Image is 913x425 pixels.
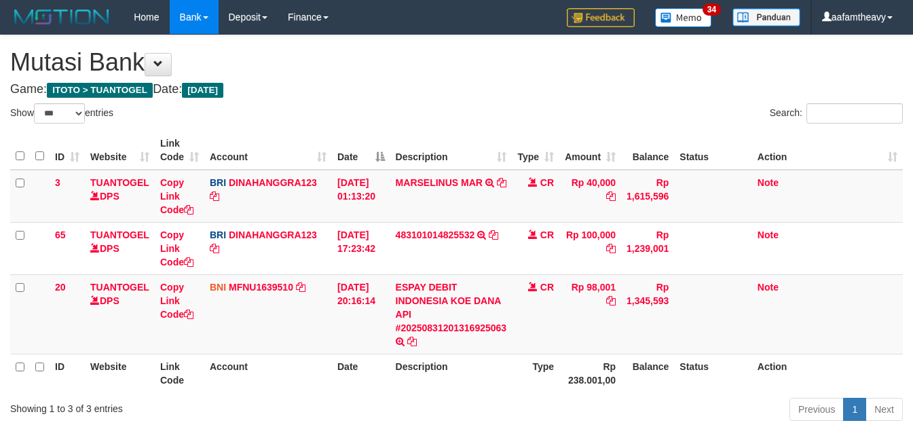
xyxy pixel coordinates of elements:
a: Copy 483101014825532 to clipboard [489,229,498,240]
th: Date [332,354,390,392]
td: Rp 100,000 [559,222,621,274]
th: Balance [621,354,674,392]
th: Website [85,354,155,392]
h4: Game: Date: [10,83,903,96]
th: Account: activate to sort column ascending [204,131,332,170]
select: Showentries [34,103,85,124]
a: 483101014825532 [396,229,475,240]
img: panduan.png [732,8,800,26]
a: Copy Rp 98,001 to clipboard [606,295,616,306]
td: DPS [85,222,155,274]
a: Copy Link Code [160,282,193,320]
th: ID: activate to sort column ascending [50,131,85,170]
h1: Mutasi Bank [10,49,903,76]
a: Copy Rp 40,000 to clipboard [606,191,616,202]
a: Copy MARSELINUS MAR to clipboard [497,177,506,188]
th: Description: activate to sort column ascending [390,131,513,170]
a: Copy MFNU1639510 to clipboard [296,282,305,293]
th: Action [752,354,903,392]
span: 20 [55,282,66,293]
a: Next [865,398,903,421]
td: [DATE] 01:13:20 [332,170,390,223]
span: 3 [55,177,60,188]
th: Rp 238.001,00 [559,354,621,392]
th: Link Code: activate to sort column ascending [155,131,204,170]
a: MFNU1639510 [229,282,293,293]
td: Rp 1,615,596 [621,170,674,223]
th: Action: activate to sort column ascending [752,131,903,170]
th: Amount: activate to sort column ascending [559,131,621,170]
th: Link Code [155,354,204,392]
img: Feedback.jpg [567,8,635,27]
a: DINAHANGGRA123 [229,229,317,240]
td: [DATE] 17:23:42 [332,222,390,274]
th: Website: activate to sort column ascending [85,131,155,170]
span: 65 [55,229,66,240]
th: Date: activate to sort column descending [332,131,390,170]
td: Rp 1,345,593 [621,274,674,354]
th: Status [674,131,751,170]
a: Note [758,229,779,240]
span: BRI [210,177,226,188]
img: Button%20Memo.svg [655,8,712,27]
td: DPS [85,274,155,354]
td: Rp 1,239,001 [621,222,674,274]
input: Search: [806,103,903,124]
img: MOTION_logo.png [10,7,113,27]
th: Balance [621,131,674,170]
a: DINAHANGGRA123 [229,177,317,188]
span: CR [540,282,554,293]
span: CR [540,177,554,188]
a: Copy ESPAY DEBIT INDONESIA KOE DANA API #20250831201316925063 to clipboard [407,336,417,347]
th: Type [512,354,559,392]
a: Copy DINAHANGGRA123 to clipboard [210,243,219,254]
a: TUANTOGEL [90,282,149,293]
a: 1 [843,398,866,421]
th: Account [204,354,332,392]
a: MARSELINUS MAR [396,177,483,188]
th: Status [674,354,751,392]
span: BRI [210,229,226,240]
div: Showing 1 to 3 of 3 entries [10,396,370,415]
th: ID [50,354,85,392]
span: 34 [703,3,721,16]
a: Copy Rp 100,000 to clipboard [606,243,616,254]
a: Copy DINAHANGGRA123 to clipboard [210,191,219,202]
a: Note [758,282,779,293]
td: Rp 40,000 [559,170,621,223]
td: DPS [85,170,155,223]
a: TUANTOGEL [90,177,149,188]
a: Note [758,177,779,188]
a: TUANTOGEL [90,229,149,240]
span: ITOTO > TUANTOGEL [47,83,153,98]
a: Previous [789,398,844,421]
span: CR [540,229,554,240]
label: Show entries [10,103,113,124]
label: Search: [770,103,903,124]
td: Rp 98,001 [559,274,621,354]
a: Copy Link Code [160,177,193,215]
th: Type: activate to sort column ascending [512,131,559,170]
span: BNI [210,282,226,293]
span: [DATE] [182,83,223,98]
td: [DATE] 20:16:14 [332,274,390,354]
th: Description [390,354,513,392]
a: ESPAY DEBIT INDONESIA KOE DANA API #20250831201316925063 [396,282,507,333]
a: Copy Link Code [160,229,193,267]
